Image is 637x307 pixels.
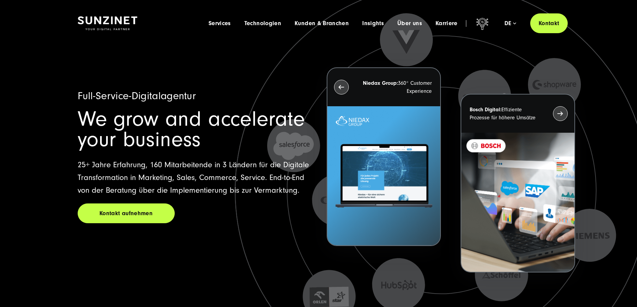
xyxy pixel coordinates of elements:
[327,67,441,246] button: Niedax Group:360° Customer Experience Letztes Projekt von Niedax. Ein Laptop auf dem die Niedax W...
[470,107,501,113] strong: Bosch Digital:
[530,13,568,33] a: Kontakt
[461,133,574,272] img: BOSCH - Kundeprojekt - Digital Transformation Agentur SUNZINET
[397,20,422,27] a: Über uns
[78,16,137,30] img: SUNZINET Full Service Digital Agentur
[362,20,384,27] a: Insights
[470,106,541,122] p: Effiziente Prozesse für höhere Umsätze
[361,79,432,95] p: 360° Customer Experience
[295,20,349,27] a: Kunden & Branchen
[78,159,311,197] p: 25+ Jahre Erfahrung, 160 Mitarbeitende in 3 Ländern für die Digitale Transformation in Marketing,...
[244,20,281,27] a: Technologien
[363,80,398,86] strong: Niedax Group:
[504,20,516,27] div: de
[209,20,231,27] a: Services
[461,94,575,272] button: Bosch Digital:Effiziente Prozesse für höhere Umsätze BOSCH - Kundeprojekt - Digital Transformatio...
[435,20,458,27] a: Karriere
[78,90,196,102] span: Full-Service-Digitalagentur
[327,106,440,245] img: Letztes Projekt von Niedax. Ein Laptop auf dem die Niedax Website geöffnet ist, auf blauem Hinter...
[78,107,305,151] span: We grow and accelerate your business
[78,203,175,223] a: Kontakt aufnehmen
